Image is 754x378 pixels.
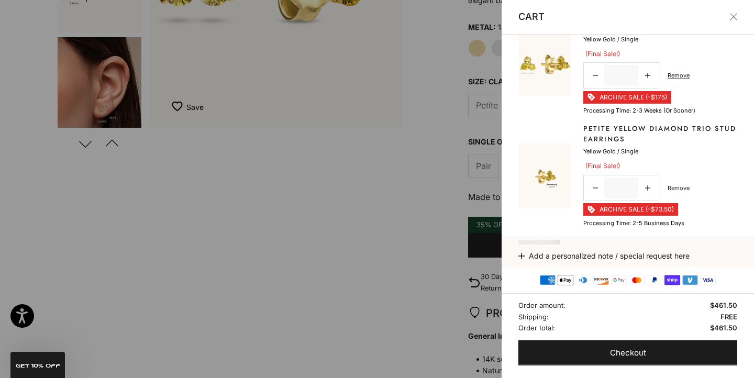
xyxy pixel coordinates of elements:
a: Remove [668,183,690,193]
span: FREE [720,312,737,323]
input: Change quantity [604,177,638,198]
div: GET 10% Off [10,352,65,378]
span: Shipping: [518,312,549,323]
button: Add a personalized note / special request here [518,244,737,267]
img: #YellowGold [518,143,571,208]
p: Yellow Gold / Single [583,35,638,44]
span: Order amount: [518,300,565,311]
button: Checkout [518,340,737,365]
span: (Final Sale!) [585,162,620,170]
span: $461.50 [710,323,737,333]
span: Order total: [518,323,555,333]
p: Cart [518,9,545,25]
span: Checkout [610,347,646,360]
p: Yellow Gold / Single [583,147,638,156]
img: box_2.jpg [518,240,560,292]
input: Change quantity [604,65,638,86]
span: GET 10% Off [16,363,60,369]
span: (Final Sale!) [585,50,620,58]
p: Processing time: 2-5 business days [583,218,684,228]
img: #YellowGold [518,31,571,96]
li: ARCHIVE SALE (-$73.50) [583,203,678,216]
li: ARCHIVE SALE (-$175) [583,91,671,104]
a: Remove [668,71,690,80]
span: $461.50 [710,300,737,311]
p: Processing time: 2-3 weeks (or sooner) [583,106,695,115]
a: Petite Yellow Diamond Trio Stud Earrings [583,124,737,144]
